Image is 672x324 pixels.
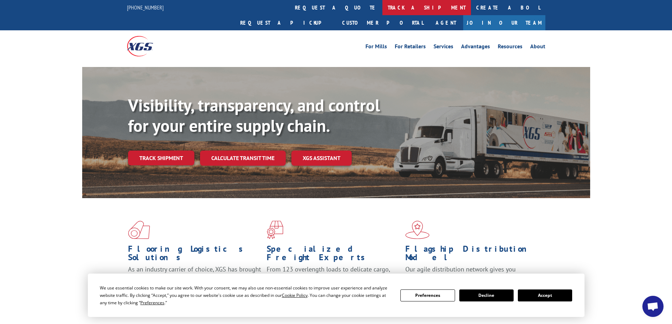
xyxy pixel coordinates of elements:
[434,44,453,51] a: Services
[518,289,572,301] button: Accept
[461,44,490,51] a: Advantages
[337,15,429,30] a: Customer Portal
[642,296,664,317] div: Open chat
[405,245,539,265] h1: Flagship Distribution Model
[200,151,286,166] a: Calculate transit time
[128,151,194,165] a: Track shipment
[128,221,150,239] img: xgs-icon-total-supply-chain-intelligence-red
[100,284,392,306] div: We use essential cookies to make our site work. With your consent, we may also use non-essential ...
[365,44,387,51] a: For Mills
[405,265,535,282] span: Our agile distribution network gives you nationwide inventory management on demand.
[429,15,463,30] a: Agent
[459,289,514,301] button: Decline
[267,221,283,239] img: xgs-icon-focused-on-flooring-red
[128,265,261,290] span: As an industry carrier of choice, XGS has brought innovation and dedication to flooring logistics...
[88,274,585,317] div: Cookie Consent Prompt
[498,44,522,51] a: Resources
[235,15,337,30] a: Request a pickup
[140,300,164,306] span: Preferences
[127,4,164,11] a: [PHONE_NUMBER]
[128,94,380,136] b: Visibility, transparency, and control for your entire supply chain.
[282,292,308,298] span: Cookie Policy
[291,151,352,166] a: XGS ASSISTANT
[267,265,400,297] p: From 123 overlength loads to delicate cargo, our experienced staff knows the best way to move you...
[405,221,430,239] img: xgs-icon-flagship-distribution-model-red
[400,289,455,301] button: Preferences
[463,15,545,30] a: Join Our Team
[267,245,400,265] h1: Specialized Freight Experts
[395,44,426,51] a: For Retailers
[128,245,261,265] h1: Flooring Logistics Solutions
[530,44,545,51] a: About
